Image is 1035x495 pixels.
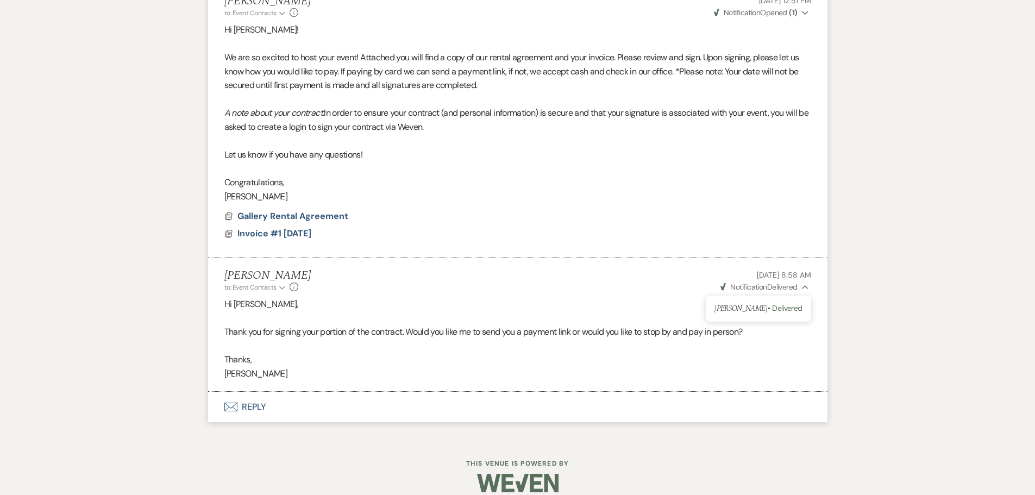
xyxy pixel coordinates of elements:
[224,23,811,37] p: Hi [PERSON_NAME]!
[224,283,287,292] button: to: Event Contacts
[224,325,811,339] p: Thank you for signing your portion of the contract. Would you like me to send you a payment link ...
[757,270,811,280] span: [DATE] 8:58 AM
[208,392,827,422] button: Reply
[224,177,284,188] span: Congratulations,
[224,107,324,118] em: A note about your contract:
[772,303,802,313] span: Delivered
[224,297,811,311] p: Hi [PERSON_NAME],
[224,9,277,17] span: to: Event Contacts
[730,282,767,292] span: Notification
[712,7,811,18] button: NotificationOpened (1)
[237,210,351,223] button: Gallery Rental Agreement
[237,227,314,240] button: Invoice #1 [DATE]
[224,283,277,292] span: to: Event Contacts
[224,8,287,18] button: to: Event Contacts
[224,269,311,283] h5: [PERSON_NAME]
[789,8,797,17] strong: ( 1 )
[724,8,760,17] span: Notification
[224,367,811,381] p: [PERSON_NAME]
[237,228,311,239] span: Invoice #1 [DATE]
[224,353,811,367] p: Thanks,
[720,282,798,292] span: Delivered
[714,303,802,315] p: [PERSON_NAME] •
[719,281,811,293] button: NotificationDelivered
[224,52,799,91] span: We are so excited to host your event! Attached you will find a copy of our rental agreement and y...
[237,210,348,222] span: Gallery Rental Agreement
[224,107,809,133] span: In order to ensure your contract (and personal information) is secure and that your signature is ...
[714,8,798,17] span: Opened
[224,149,363,160] span: Let us know if you have any questions!
[224,190,811,204] p: [PERSON_NAME]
